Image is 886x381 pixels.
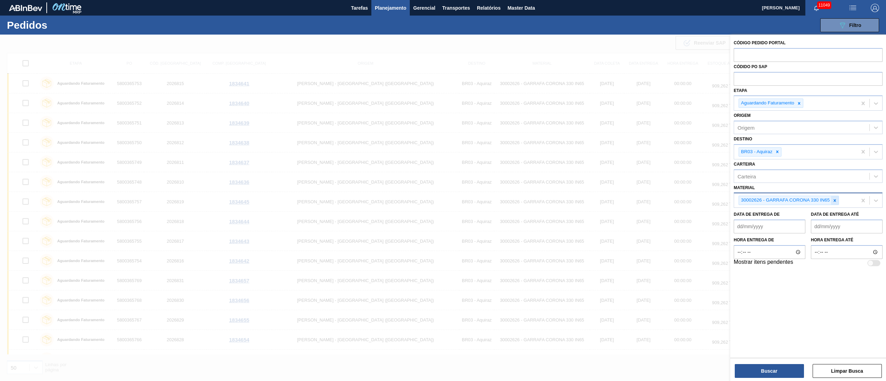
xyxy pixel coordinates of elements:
[734,162,755,167] label: Carteira
[734,113,751,118] label: Origem
[849,22,861,28] span: Filtro
[849,4,857,12] img: userActions
[739,196,831,205] div: 30002626 - GARRAFA CORONA 330 IN65
[507,4,535,12] span: Master Data
[442,4,470,12] span: Transportes
[734,259,793,267] label: Mostrar itens pendentes
[739,148,774,156] div: BR03 - Aquiraz
[9,5,42,11] img: TNhmsLtSVTkK8tSr43FrP2fwEKptu5GPRR3wAAAABJRU5ErkJggg==
[739,99,795,108] div: Aguardando Faturamento
[477,4,500,12] span: Relatórios
[734,137,752,141] label: Destino
[811,220,883,233] input: dd/mm/yyyy
[413,4,435,12] span: Gerencial
[734,185,755,190] label: Material
[871,4,879,12] img: Logout
[738,125,754,131] div: Origem
[738,173,756,179] div: Carteira
[805,3,828,13] button: Notificações
[811,235,883,245] label: Hora entrega até
[7,21,115,29] h1: Pedidos
[351,4,368,12] span: Tarefas
[734,212,780,217] label: Data de Entrega de
[734,235,805,245] label: Hora entrega de
[820,18,879,32] button: Filtro
[734,220,805,233] input: dd/mm/yyyy
[811,212,859,217] label: Data de Entrega até
[734,88,747,93] label: Etapa
[375,4,406,12] span: Planejamento
[817,1,831,9] span: 11049
[734,64,767,69] label: Códido PO SAP
[734,40,786,45] label: Código Pedido Portal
